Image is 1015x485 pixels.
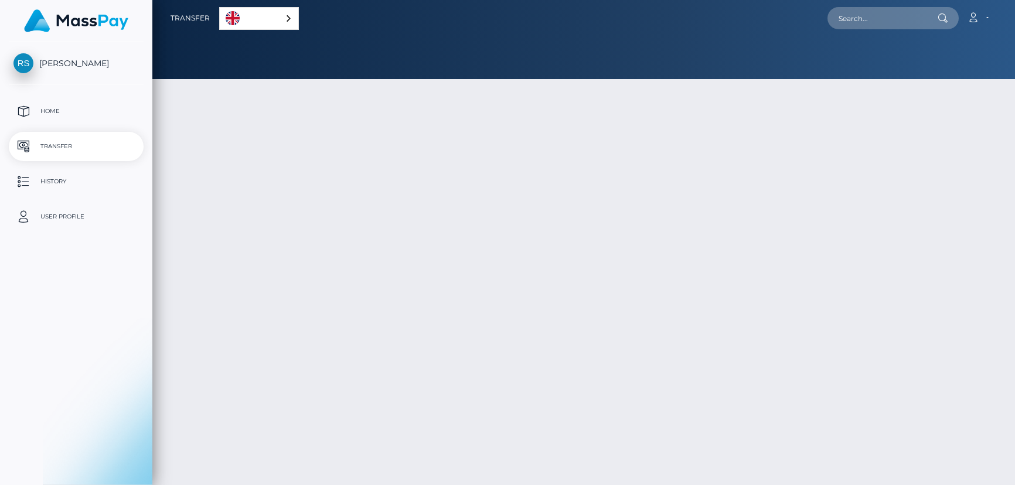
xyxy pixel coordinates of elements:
[171,6,210,30] a: Transfer
[219,7,299,30] aside: Language selected: English
[24,9,128,32] img: MassPay
[13,103,139,120] p: Home
[13,208,139,226] p: User Profile
[827,7,938,29] input: Search...
[9,58,144,69] span: [PERSON_NAME]
[13,173,139,190] p: History
[9,167,144,196] a: History
[13,138,139,155] p: Transfer
[9,202,144,231] a: User Profile
[9,132,144,161] a: Transfer
[220,8,298,29] a: English
[9,97,144,126] a: Home
[219,7,299,30] div: Language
